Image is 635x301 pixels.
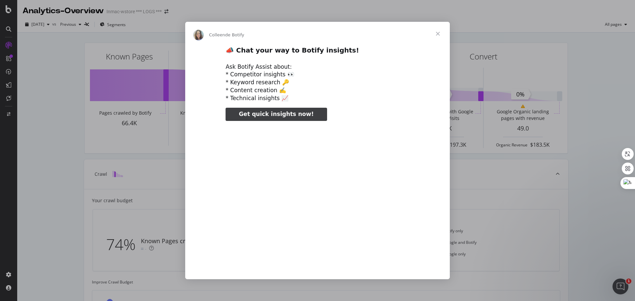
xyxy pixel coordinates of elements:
[225,32,244,37] span: de Botify
[226,108,327,121] a: Get quick insights now!
[209,32,225,37] span: Colleen
[226,63,409,102] div: Ask Botify Assist about: * Competitor insights 👀 * Keyword research 🔑 * Content creation ✍️ * Tec...
[193,30,204,40] img: Profile image for Colleen
[426,22,450,46] span: Fermer
[239,111,314,117] span: Get quick insights now!
[226,46,409,58] h2: 📣 Chat your way to Botify insights!
[180,127,455,264] video: Regarder la vidéo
